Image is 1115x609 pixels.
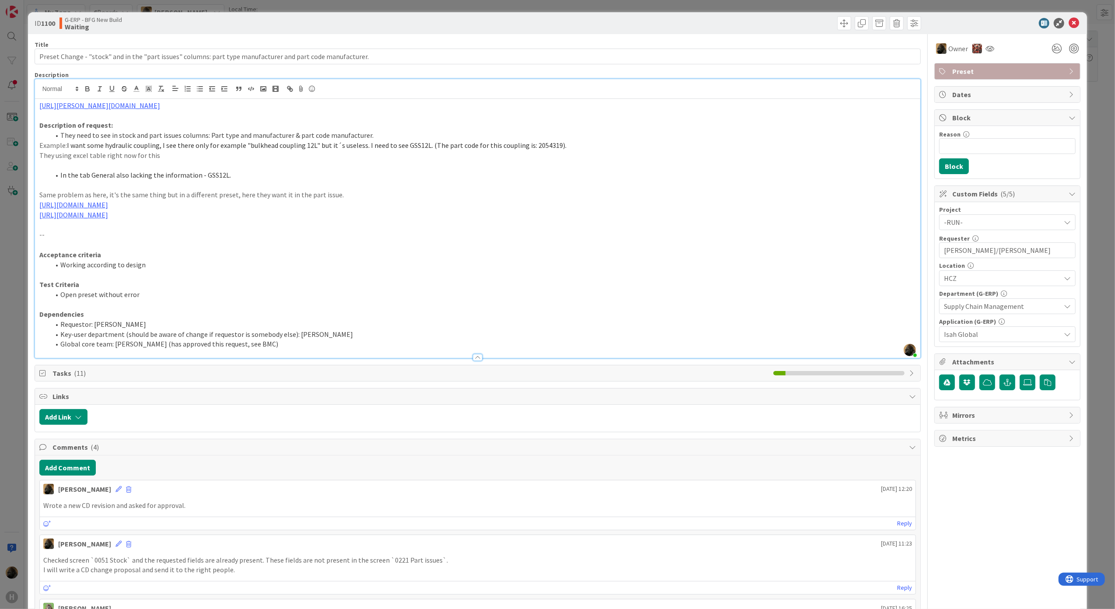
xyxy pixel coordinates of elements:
span: Isah Global [944,329,1060,339]
span: Dates [952,89,1064,100]
label: Title [35,41,49,49]
span: Comments [52,442,905,452]
p: Checked screen `0051 Stock` and the requested fields are already present. These fields are not pr... [43,555,912,565]
span: Metrics [952,433,1064,444]
b: Waiting [65,23,122,30]
span: Attachments [952,357,1064,367]
span: Block [952,112,1064,123]
p: They using excel table right now for this [39,150,916,161]
div: Project [939,206,1076,213]
a: [URL][DOMAIN_NAME] [39,200,108,209]
img: ND [43,539,54,549]
span: Mirrors [952,410,1064,420]
img: bsbeMNUZTxkOTm84dTjohdncO0W1oM4l.jpg [904,344,916,356]
span: Support [18,1,40,12]
li: Key-user department (should be aware of change if requestor is somebody else): [PERSON_NAME] [50,329,916,339]
span: ( 4 ) [91,443,99,451]
span: Preset [952,66,1064,77]
button: Add Link [39,409,87,425]
li: They need to see in stock and part issues columns: Part type and manufacturer & part code manufac... [50,130,916,140]
span: Owner [948,43,968,54]
label: Requester [939,234,970,242]
a: Reply [897,518,912,529]
span: I want some hydraulic coupling, I see there only for example "bulkhead coupling 12L" but it´s use... [67,141,566,150]
strong: Description of request: [39,121,113,129]
img: ND [43,484,54,494]
p: Example: [39,140,916,150]
img: JK [972,44,982,53]
div: Department (G-ERP) [939,290,1076,297]
span: Tasks [52,368,769,378]
span: [DATE] 12:20 [881,484,912,493]
b: 1100 [41,19,55,28]
p: -- [39,230,916,240]
span: Custom Fields [952,189,1064,199]
span: ( 5/5 ) [1000,189,1015,198]
div: Location [939,262,1076,269]
span: -RUN- [944,216,1056,228]
p: Wrote a new CD revision and asked for approval. [43,500,912,511]
li: Global core team: [PERSON_NAME] (has approved this request, see BMC) [50,339,916,349]
button: Add Comment [39,460,96,476]
li: Open preset without error [50,290,916,300]
span: ID [35,18,55,28]
li: Working according to design [50,260,916,270]
span: ( 11 ) [74,369,86,378]
button: Block [939,158,969,174]
p: Same problem as here, it's the same thing but in a different preset, here they want it in the par... [39,190,916,200]
span: Supply Chain Management [944,301,1060,311]
div: Application (G-ERP) [939,318,1076,325]
a: [URL][DOMAIN_NAME] [39,210,108,219]
a: Reply [897,582,912,593]
div: [PERSON_NAME] [58,484,111,494]
span: Description [35,71,69,79]
span: [DATE] 11:23 [881,539,912,548]
input: type card name here... [35,49,921,64]
img: ND [936,43,947,54]
span: In the tab General also lacking the information - GSS12L. [60,171,231,179]
a: [URL][PERSON_NAME][DOMAIN_NAME] [39,101,160,110]
p: I will write a CD change proposal and send it to the right people. [43,565,912,575]
label: Reason [939,130,961,138]
div: [PERSON_NAME] [58,539,111,549]
span: Links [52,391,905,402]
span: HCZ [944,273,1060,283]
strong: Acceptance criteria [39,250,101,259]
span: G-ERP - BFG New Build [65,16,122,23]
strong: Test Criteria [39,280,79,289]
li: Requestor: [PERSON_NAME] [50,319,916,329]
strong: Dependencies [39,310,84,318]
